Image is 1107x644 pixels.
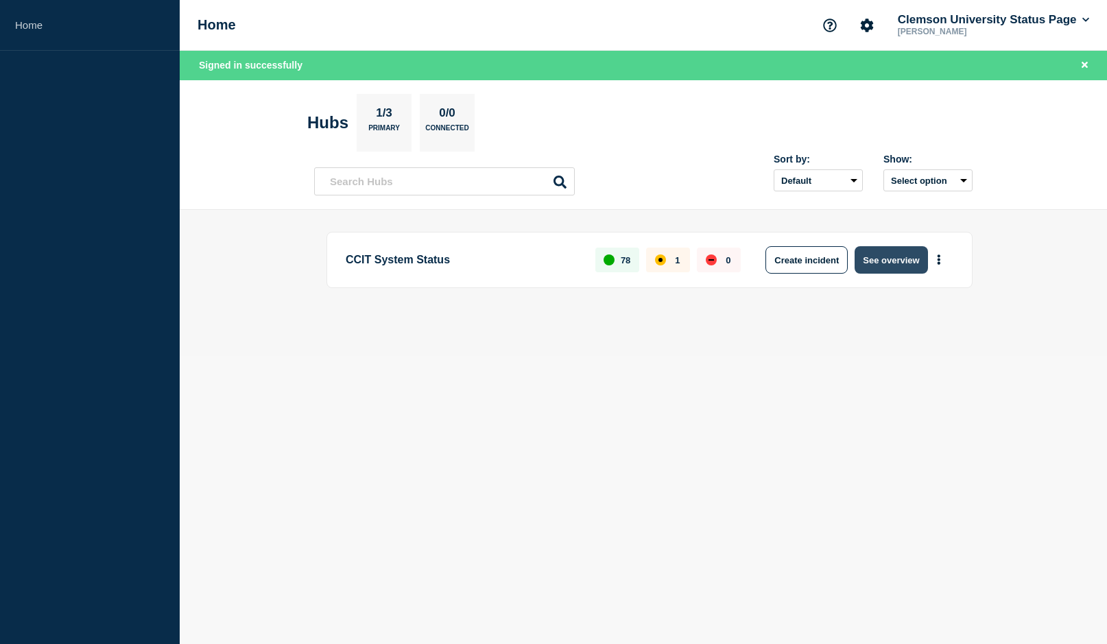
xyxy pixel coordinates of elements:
span: Signed in successfully [199,60,302,71]
button: Select option [883,169,973,191]
h1: Home [198,17,236,33]
div: down [706,254,717,265]
div: up [604,254,615,265]
p: [PERSON_NAME] [895,27,1038,36]
select: Sort by [774,169,863,191]
button: See overview [855,246,927,274]
p: 0 [726,255,730,265]
h2: Hubs [307,113,348,132]
button: More actions [930,248,948,273]
p: 78 [621,255,630,265]
button: Account settings [853,11,881,40]
p: 1 [675,255,680,265]
input: Search Hubs [314,167,575,195]
p: 0/0 [434,106,461,124]
button: Support [816,11,844,40]
p: Primary [368,124,400,139]
div: affected [655,254,666,265]
p: Connected [425,124,468,139]
button: Create incident [765,246,848,274]
p: CCIT System Status [346,246,580,274]
p: 1/3 [371,106,398,124]
div: Show: [883,154,973,165]
button: Clemson University Status Page [895,13,1092,27]
button: Close banner [1076,58,1093,73]
div: Sort by: [774,154,863,165]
